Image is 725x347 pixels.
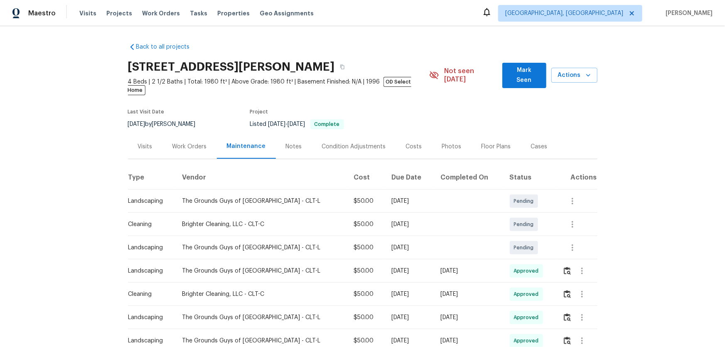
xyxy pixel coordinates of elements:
[563,261,572,281] button: Review Icon
[440,313,496,322] div: [DATE]
[391,244,427,252] div: [DATE]
[128,197,169,205] div: Landscaping
[514,244,537,252] span: Pending
[288,121,305,127] span: [DATE]
[175,166,347,189] th: Vendor
[556,166,597,189] th: Actions
[79,9,96,17] span: Visits
[347,166,385,189] th: Cost
[564,267,571,275] img: Review Icon
[182,337,341,345] div: The Grounds Guys of [GEOGRAPHIC_DATA] - CLT-L
[391,197,427,205] div: [DATE]
[558,70,591,81] span: Actions
[551,68,597,83] button: Actions
[128,313,169,322] div: Landscaping
[260,9,314,17] span: Geo Assignments
[440,267,496,275] div: [DATE]
[311,122,343,127] span: Complete
[106,9,132,17] span: Projects
[128,267,169,275] div: Landscaping
[662,9,713,17] span: [PERSON_NAME]
[138,143,152,151] div: Visits
[190,10,207,16] span: Tasks
[514,337,542,345] span: Approved
[182,313,341,322] div: The Grounds Guys of [GEOGRAPHIC_DATA] - CLT-L
[514,197,537,205] span: Pending
[182,197,341,205] div: The Grounds Guys of [GEOGRAPHIC_DATA] - CLT-L
[142,9,180,17] span: Work Orders
[354,267,378,275] div: $50.00
[514,220,537,229] span: Pending
[354,197,378,205] div: $50.00
[514,313,542,322] span: Approved
[354,220,378,229] div: $50.00
[182,290,341,298] div: Brighter Cleaning, LLC - CLT-C
[128,78,430,94] span: 4 Beds | 2 1/2 Baths | Total: 1980 ft² | Above Grade: 1980 ft² | Basement Finished: N/A | 1996
[128,77,411,95] span: OD Select Home
[268,121,286,127] span: [DATE]
[354,337,378,345] div: $50.00
[182,267,341,275] div: The Grounds Guys of [GEOGRAPHIC_DATA] - CLT-L
[564,313,571,321] img: Review Icon
[128,290,169,298] div: Cleaning
[514,267,542,275] span: Approved
[322,143,386,151] div: Condition Adjustments
[563,284,572,304] button: Review Icon
[503,166,556,189] th: Status
[564,290,571,298] img: Review Icon
[391,267,427,275] div: [DATE]
[128,43,208,51] a: Back to all projects
[391,337,427,345] div: [DATE]
[128,109,165,114] span: Last Visit Date
[406,143,422,151] div: Costs
[182,220,341,229] div: Brighter Cleaning, LLC - CLT-C
[128,244,169,252] div: Landscaping
[505,9,623,17] span: [GEOGRAPHIC_DATA], [GEOGRAPHIC_DATA]
[391,220,427,229] div: [DATE]
[531,143,548,151] div: Cases
[563,308,572,327] button: Review Icon
[286,143,302,151] div: Notes
[28,9,56,17] span: Maestro
[509,65,540,86] span: Mark Seen
[514,290,542,298] span: Approved
[482,143,511,151] div: Floor Plans
[385,166,434,189] th: Due Date
[128,121,145,127] span: [DATE]
[128,119,206,129] div: by [PERSON_NAME]
[335,59,350,74] button: Copy Address
[391,313,427,322] div: [DATE]
[502,63,546,88] button: Mark Seen
[268,121,305,127] span: -
[440,290,496,298] div: [DATE]
[442,143,462,151] div: Photos
[128,63,335,71] h2: [STREET_ADDRESS][PERSON_NAME]
[172,143,207,151] div: Work Orders
[444,67,497,84] span: Not seen [DATE]
[354,244,378,252] div: $50.00
[391,290,427,298] div: [DATE]
[434,166,503,189] th: Completed On
[354,313,378,322] div: $50.00
[354,290,378,298] div: $50.00
[227,142,266,150] div: Maintenance
[440,337,496,345] div: [DATE]
[217,9,250,17] span: Properties
[250,121,344,127] span: Listed
[182,244,341,252] div: The Grounds Guys of [GEOGRAPHIC_DATA] - CLT-L
[128,166,175,189] th: Type
[128,337,169,345] div: Landscaping
[564,337,571,345] img: Review Icon
[128,220,169,229] div: Cleaning
[250,109,268,114] span: Project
